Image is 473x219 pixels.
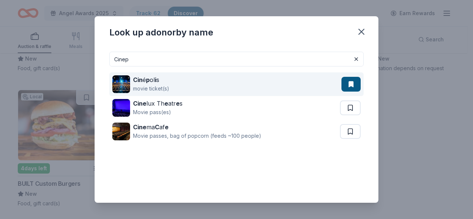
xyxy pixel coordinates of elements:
img: Image for Cinelux Theatres [112,99,130,117]
strong: C [155,123,159,131]
img: Image for Cinépolis [112,75,130,93]
img: Image for Cinema Cafe [112,123,130,140]
strong: e [165,123,169,131]
div: movie ticket(s) [133,84,169,93]
div: Look up a donor by name [109,27,213,38]
strong: Cine [133,100,146,107]
strong: Cine [133,123,146,131]
div: lux Th atr s [133,99,183,108]
input: Search [109,52,364,66]
strong: e [176,100,180,107]
strong: p [146,76,150,83]
strong: e [164,100,168,107]
div: Movie passes, bag of popcorn (feeds ~100 people) [133,131,261,140]
strong: Cin [133,76,143,83]
strong: i [155,76,156,83]
div: ma af [133,123,261,131]
div: é ol s [133,75,169,84]
div: Movie pass(es) [133,108,183,117]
